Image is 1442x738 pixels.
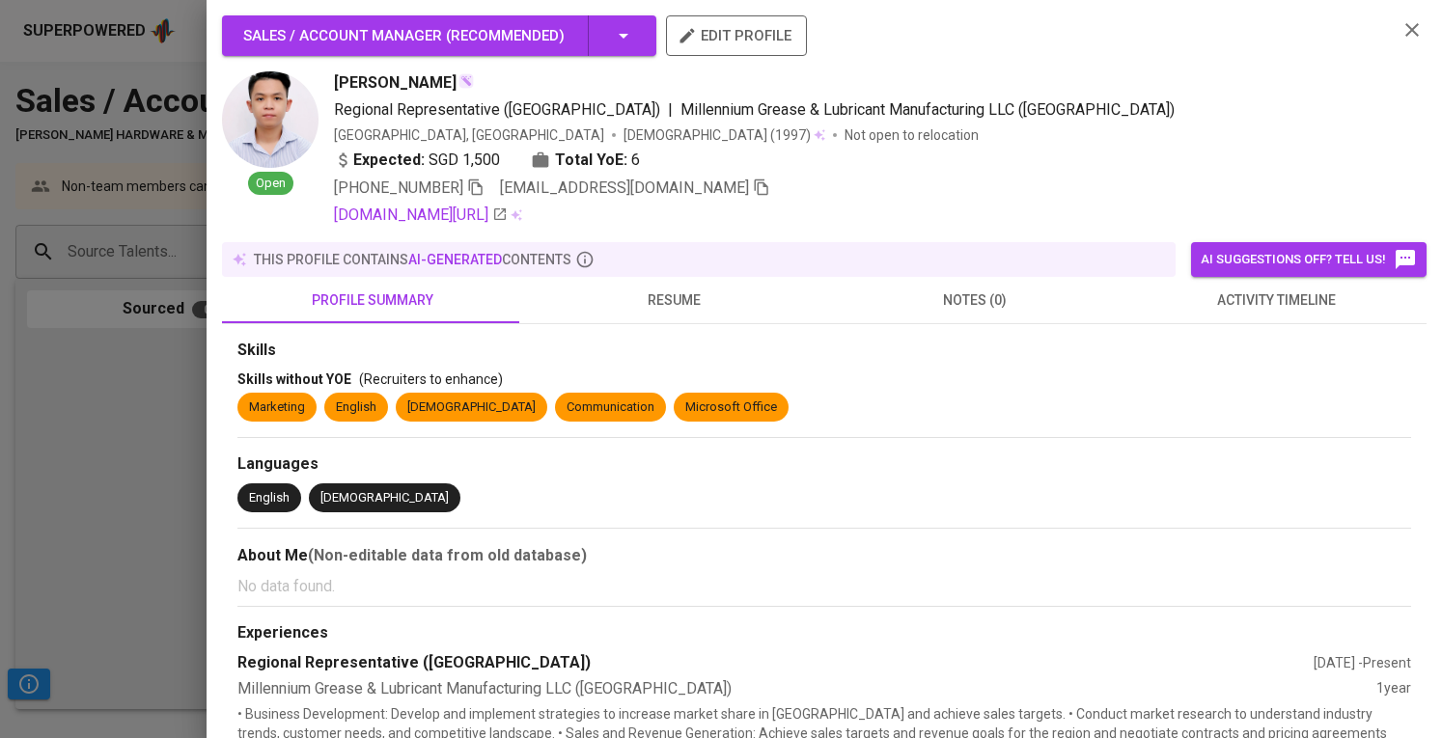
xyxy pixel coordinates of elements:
[458,73,474,89] img: magic_wand.svg
[237,622,1411,644] div: Experiences
[555,149,627,172] b: Total YoE:
[1314,653,1411,672] div: [DATE] - Present
[243,27,565,44] span: Sales / Account Manager ( Recommended )
[237,453,1411,476] div: Languages
[334,71,457,95] span: [PERSON_NAME]
[1191,242,1427,277] button: AI suggestions off? Tell us!
[249,489,290,507] div: English
[359,371,503,387] span: (Recruiters to enhance)
[681,23,791,48] span: edit profile
[567,398,654,417] div: Communication
[407,398,536,417] div: [DEMOGRAPHIC_DATA]
[1201,248,1417,271] span: AI suggestions off? Tell us!
[334,100,660,119] span: Regional Representative ([GEOGRAPHIC_DATA])
[237,575,1411,598] p: No data found.
[685,398,777,417] div: Microsoft Office
[237,340,1411,362] div: Skills
[836,288,1114,313] span: notes (0)
[237,544,1411,567] div: About Me
[334,204,508,227] a: [DOMAIN_NAME][URL]
[631,149,640,172] span: 6
[334,149,500,172] div: SGD 1,500
[334,125,604,145] div: [GEOGRAPHIC_DATA], [GEOGRAPHIC_DATA]
[336,398,376,417] div: English
[624,125,770,145] span: [DEMOGRAPHIC_DATA]
[666,15,807,56] button: edit profile
[408,252,502,267] span: AI-generated
[237,652,1314,674] div: Regional Representative ([GEOGRAPHIC_DATA])
[666,27,807,42] a: edit profile
[680,100,1175,119] span: Millennium Grease & Lubricant Manufacturing LLC ([GEOGRAPHIC_DATA])
[334,178,463,197] span: [PHONE_NUMBER]
[624,125,825,145] div: (1997)
[320,489,449,507] div: [DEMOGRAPHIC_DATA]
[222,71,319,168] img: 2635f571c7fde655806f4e8efe18ce4c.jpg
[254,250,571,269] p: this profile contains contents
[237,678,1376,700] div: Millennium Grease & Lubricant Manufacturing LLC ([GEOGRAPHIC_DATA])
[237,371,351,387] span: Skills without YOE
[353,149,425,172] b: Expected:
[535,288,813,313] span: resume
[222,15,656,56] button: Sales / Account Manager (Recommended)
[500,178,749,197] span: [EMAIL_ADDRESS][DOMAIN_NAME]
[1137,288,1415,313] span: activity timeline
[248,175,293,193] span: Open
[668,98,673,122] span: |
[234,288,512,313] span: profile summary
[845,125,979,145] p: Not open to relocation
[1376,678,1411,700] div: 1 year
[308,546,587,564] b: (Non-editable data from old database)
[249,398,305,417] div: Marketing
